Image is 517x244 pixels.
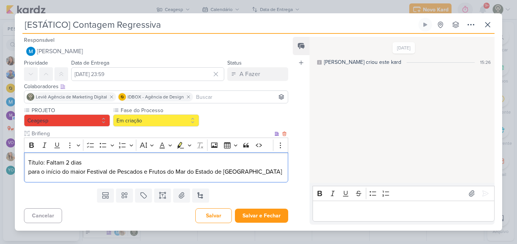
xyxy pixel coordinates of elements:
[313,186,495,201] div: Editor toolbar
[239,70,260,79] div: A Fazer
[195,92,286,101] input: Buscar
[26,47,35,56] img: MARIANA MIRANDA
[24,60,48,66] label: Prioridade
[22,18,417,32] input: Kard Sem Título
[24,82,288,90] div: Colaboradores
[113,114,199,127] button: Em criação
[71,60,109,66] label: Data de Entrega
[27,93,34,101] img: Leviê Agência de Marketing Digital
[28,167,284,176] p: para o início do maior Festival de Pescados e Frutos do Mar do Estado de [GEOGRAPHIC_DATA]
[227,60,242,66] label: Status
[24,208,62,223] button: Cancelar
[235,209,288,223] button: Salvar e Fechar
[36,93,107,100] span: Leviê Agência de Marketing Digital
[313,201,495,222] div: Editor editing area: main
[37,47,83,56] span: [PERSON_NAME]
[31,106,110,114] label: PROJETO
[30,130,273,138] input: Texto sem título
[24,138,288,152] div: Editor toolbar
[71,67,224,81] input: Select a date
[28,158,284,167] p: Título: Faltam 2 dias
[118,93,126,101] img: IDBOX - Agência de Design
[24,152,288,182] div: Editor editing area: main
[24,114,110,127] button: Ceagesp
[128,93,184,100] span: IDBOX - Agência de Design
[24,37,54,43] label: Responsável
[324,58,401,66] div: [PERSON_NAME] criou este kard
[195,208,232,223] button: Salvar
[227,67,288,81] button: A Fazer
[422,22,428,28] div: Ligar relógio
[480,59,491,66] div: 15:26
[120,106,199,114] label: Fase do Processo
[24,44,288,58] button: [PERSON_NAME]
